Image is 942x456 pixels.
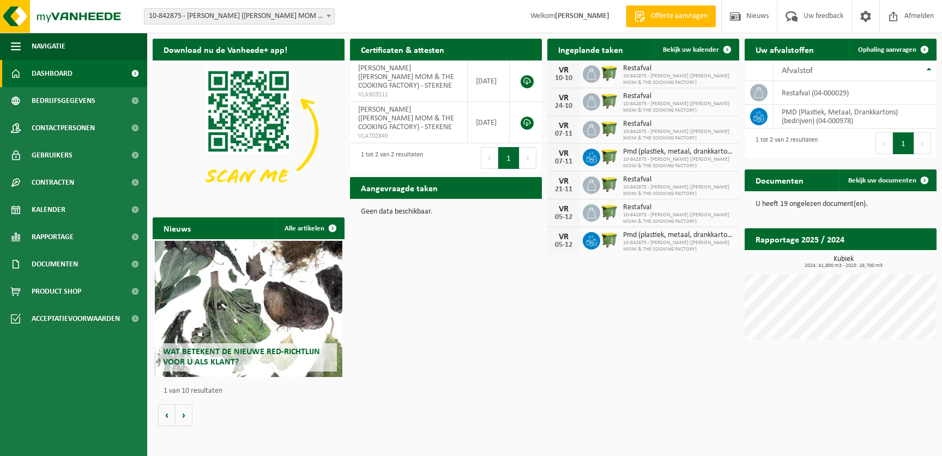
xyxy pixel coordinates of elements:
[750,263,937,269] span: 2024: 41,800 m3 - 2025: 29,700 m3
[468,60,510,102] td: [DATE]
[361,208,531,216] p: Geen data beschikbaar.
[553,214,575,221] div: 05-12
[848,177,916,184] span: Bekijk uw documenten
[153,217,202,239] h2: Nieuws
[350,177,449,198] h2: Aangevraagde taken
[32,87,95,114] span: Bedrijfsgegevens
[553,121,575,130] div: VR
[163,348,320,367] span: Wat betekent de nieuwe RED-richtlijn voor u als klant?
[176,404,192,426] button: Volgende
[858,46,916,53] span: Ophaling aanvragen
[32,305,120,332] span: Acceptatievoorwaarden
[520,147,536,169] button: Next
[32,33,65,60] span: Navigatie
[623,203,734,212] span: Restafval
[750,131,818,155] div: 1 tot 2 van 2 resultaten
[623,184,734,197] span: 10-842875 - [PERSON_NAME] ([PERSON_NAME] MOM & THE COOKING FACTORY)
[164,387,339,395] p: 1 van 10 resultaten
[350,39,455,60] h2: Certificaten & attesten
[481,147,498,169] button: Previous
[600,230,619,249] img: WB-1100-HPE-GN-50
[623,120,734,129] span: Restafval
[553,66,575,75] div: VR
[623,101,734,114] span: 10-842875 - [PERSON_NAME] ([PERSON_NAME] MOM & THE COOKING FACTORY)
[144,9,334,24] span: 10-842875 - EVY PRINCEN (BAMBI’S MOM & THE COOKING FACTORY) - STEKENE
[849,39,935,60] a: Ophaling aanvragen
[553,241,575,249] div: 05-12
[153,60,345,204] img: Download de VHEPlus App
[654,39,738,60] a: Bekijk uw kalender
[623,64,734,73] span: Restafval
[600,175,619,193] img: WB-1100-HPE-GN-50
[553,149,575,158] div: VR
[914,132,931,154] button: Next
[553,205,575,214] div: VR
[774,105,937,129] td: PMD (Plastiek, Metaal, Drankkartons) (bedrijven) (04-000978)
[600,119,619,138] img: WB-1100-HPE-GN-50
[158,404,176,426] button: Vorige
[468,102,510,143] td: [DATE]
[623,240,734,253] span: 10-842875 - [PERSON_NAME] ([PERSON_NAME] MOM & THE COOKING FACTORY)
[155,241,343,377] a: Wat betekent de nieuwe RED-richtlijn voor u als klant?
[623,156,734,169] span: 10-842875 - [PERSON_NAME] ([PERSON_NAME] MOM & THE COOKING FACTORY)
[623,73,734,86] span: 10-842875 - [PERSON_NAME] ([PERSON_NAME] MOM & THE COOKING FACTORY)
[547,39,634,60] h2: Ingeplande taken
[358,106,454,131] span: [PERSON_NAME] ([PERSON_NAME] MOM & THE COOKING FACTORY) - STEKENE
[745,228,855,250] h2: Rapportage 2025 / 2024
[600,64,619,82] img: WB-1100-HPE-GN-50
[626,5,716,27] a: Offerte aanvragen
[32,251,78,278] span: Documenten
[782,66,813,75] span: Afvalstof
[355,146,423,170] div: 1 tot 2 van 2 resultaten
[623,129,734,142] span: 10-842875 - [PERSON_NAME] ([PERSON_NAME] MOM & THE COOKING FACTORY)
[358,132,459,141] span: VLA702849
[745,169,814,191] h2: Documenten
[498,147,520,169] button: 1
[600,203,619,221] img: WB-1100-HPE-GN-50
[623,212,734,225] span: 10-842875 - [PERSON_NAME] ([PERSON_NAME] MOM & THE COOKING FACTORY)
[600,147,619,166] img: WB-1100-HPE-GN-50
[855,250,935,271] a: Bekijk rapportage
[32,169,74,196] span: Contracten
[623,92,734,101] span: Restafval
[358,64,454,90] span: [PERSON_NAME] ([PERSON_NAME] MOM & THE COOKING FACTORY) - STEKENE
[893,132,914,154] button: 1
[623,231,734,240] span: Pmd (plastiek, metaal, drankkartons) (bedrijven)
[663,46,719,53] span: Bekijk uw kalender
[553,75,575,82] div: 10-10
[276,217,343,239] a: Alle artikelen
[358,90,459,99] span: VLA903511
[32,114,95,142] span: Contactpersonen
[600,92,619,110] img: WB-1100-HPE-GN-50
[553,186,575,193] div: 21-11
[32,142,73,169] span: Gebruikers
[553,94,575,102] div: VR
[555,12,609,20] strong: [PERSON_NAME]
[553,233,575,241] div: VR
[144,8,335,25] span: 10-842875 - EVY PRINCEN (BAMBI’S MOM & THE COOKING FACTORY) - STEKENE
[875,132,893,154] button: Previous
[774,81,937,105] td: restafval (04-000029)
[32,60,73,87] span: Dashboard
[553,102,575,110] div: 24-10
[32,196,65,223] span: Kalender
[648,11,710,22] span: Offerte aanvragen
[153,39,298,60] h2: Download nu de Vanheede+ app!
[553,158,575,166] div: 07-11
[756,200,926,208] p: U heeft 19 ongelezen document(en).
[553,130,575,138] div: 07-11
[840,169,935,191] a: Bekijk uw documenten
[750,256,937,269] h3: Kubiek
[553,177,575,186] div: VR
[32,278,81,305] span: Product Shop
[745,39,825,60] h2: Uw afvalstoffen
[32,223,74,251] span: Rapportage
[623,148,734,156] span: Pmd (plastiek, metaal, drankkartons) (bedrijven)
[623,175,734,184] span: Restafval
